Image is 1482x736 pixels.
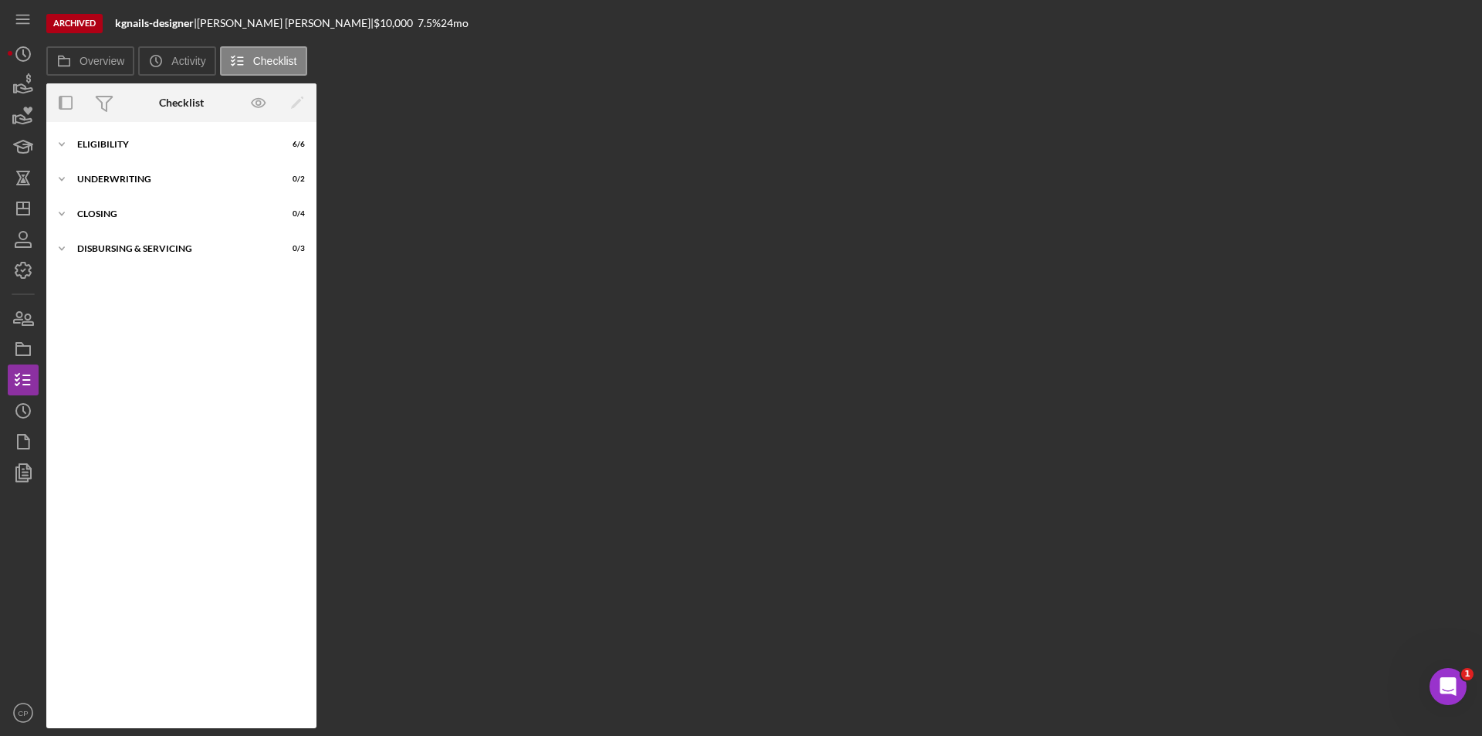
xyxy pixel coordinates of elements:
label: Overview [80,55,124,67]
div: Archived [46,14,103,33]
div: Checklist [159,97,204,109]
button: Activity [138,46,215,76]
div: Closing [77,209,266,219]
div: 7.5 % [418,17,441,29]
div: Underwriting [77,175,266,184]
label: Checklist [253,55,297,67]
div: 0 / 2 [277,175,305,184]
div: 6 / 6 [277,140,305,149]
label: Activity [171,55,205,67]
div: [PERSON_NAME] [PERSON_NAME] | [197,17,374,29]
div: Disbursing & Servicing [77,244,266,253]
div: 0 / 4 [277,209,305,219]
button: Checklist [220,46,307,76]
text: CP [18,709,28,717]
div: 24 mo [441,17,469,29]
span: $10,000 [374,16,413,29]
div: Eligibility [77,140,266,149]
div: | [115,17,197,29]
b: kgnails-designer [115,16,194,29]
span: 1 [1461,668,1474,680]
div: 0 / 3 [277,244,305,253]
iframe: Intercom live chat [1430,668,1467,705]
button: CP [8,697,39,728]
button: Overview [46,46,134,76]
